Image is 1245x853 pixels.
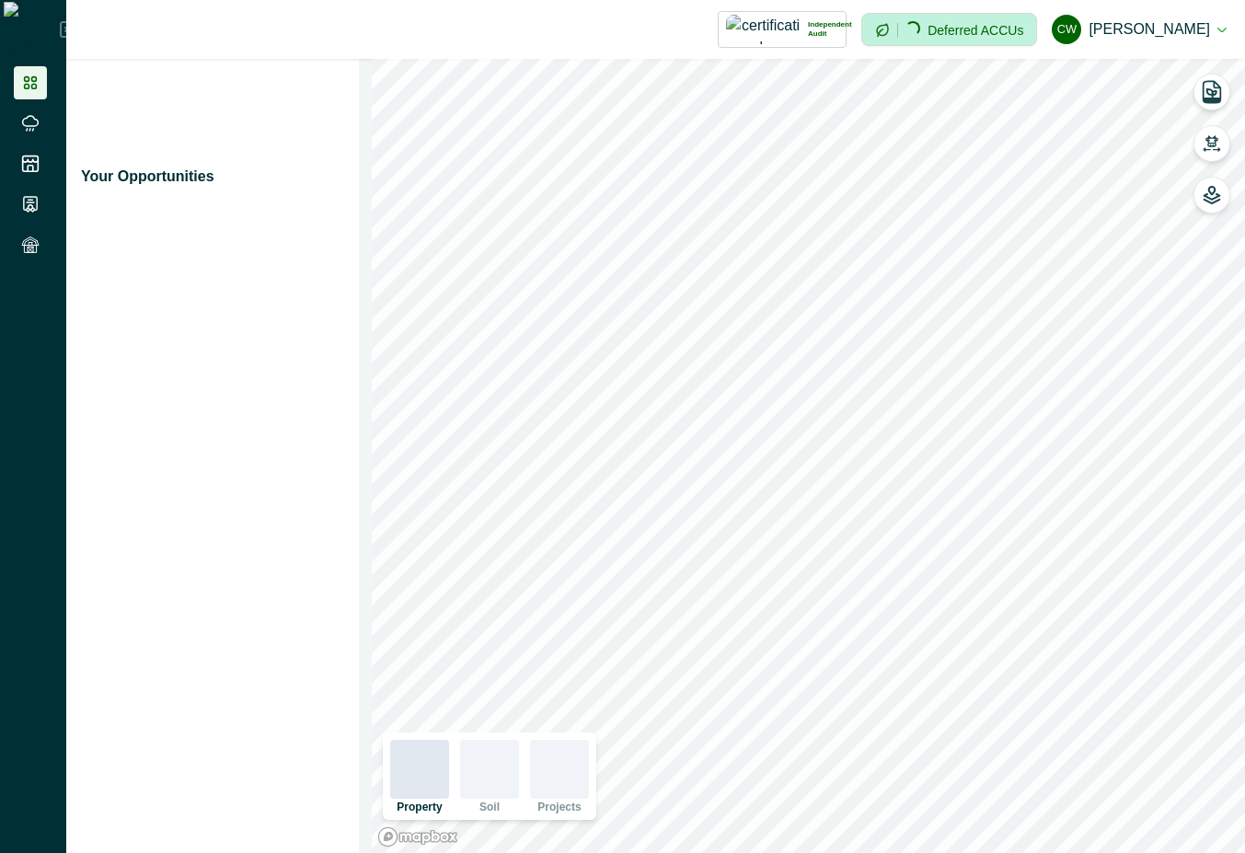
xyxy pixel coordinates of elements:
button: cadel watson[PERSON_NAME] [1052,7,1227,52]
p: Projects [537,801,581,813]
p: Your Opportunities [81,166,214,188]
p: Deferred ACCUs [928,23,1023,37]
img: Logo [4,2,60,57]
a: Mapbox logo [377,826,458,847]
p: Independent Audit [808,20,852,39]
p: Soil [479,801,500,813]
img: certification logo [726,15,801,44]
button: certification logoIndependent Audit [718,11,847,48]
p: Property [397,801,442,813]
